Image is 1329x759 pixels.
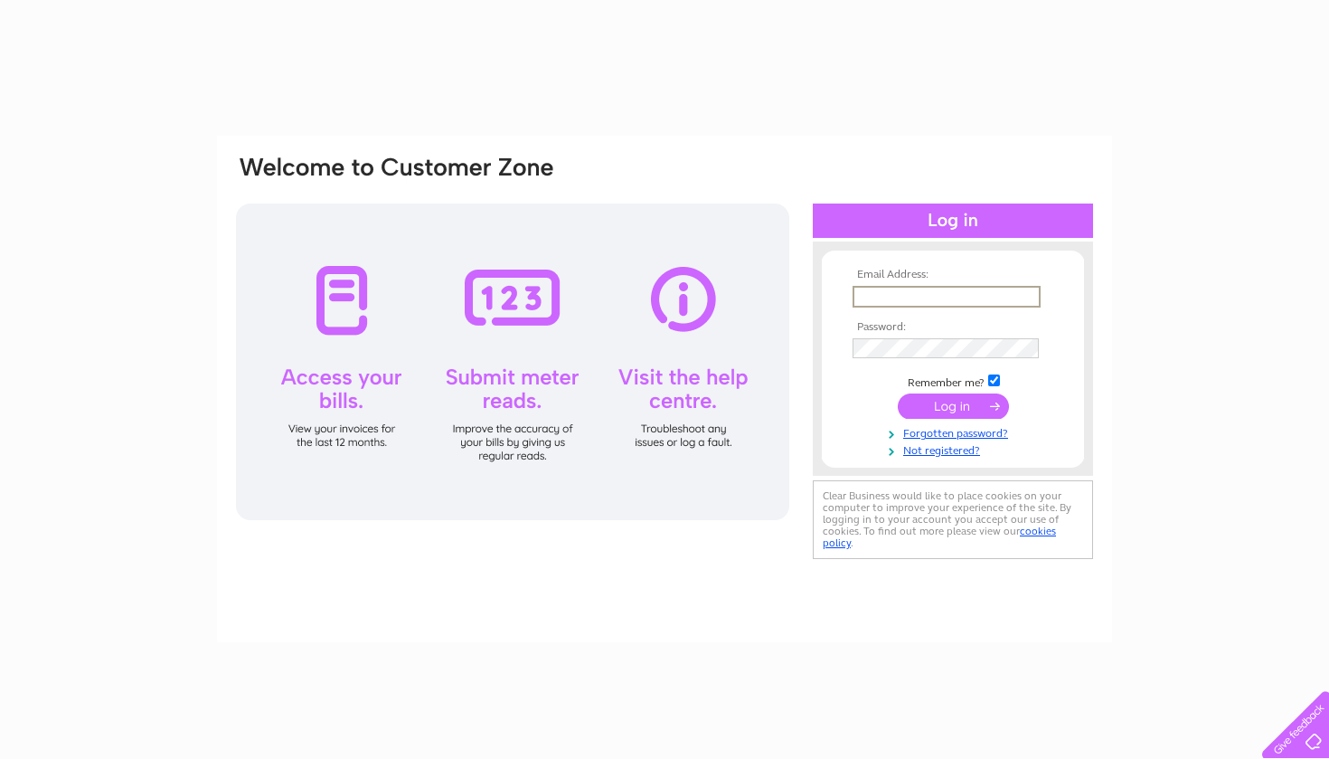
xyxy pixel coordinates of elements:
th: Password: [848,321,1058,334]
td: Remember me? [848,372,1058,390]
th: Email Address: [848,269,1058,281]
div: Clear Business would like to place cookies on your computer to improve your experience of the sit... [813,480,1093,559]
input: Submit [898,394,1009,419]
a: cookies policy [823,525,1056,549]
a: Forgotten password? [853,423,1058,441]
a: Not registered? [853,441,1058,458]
